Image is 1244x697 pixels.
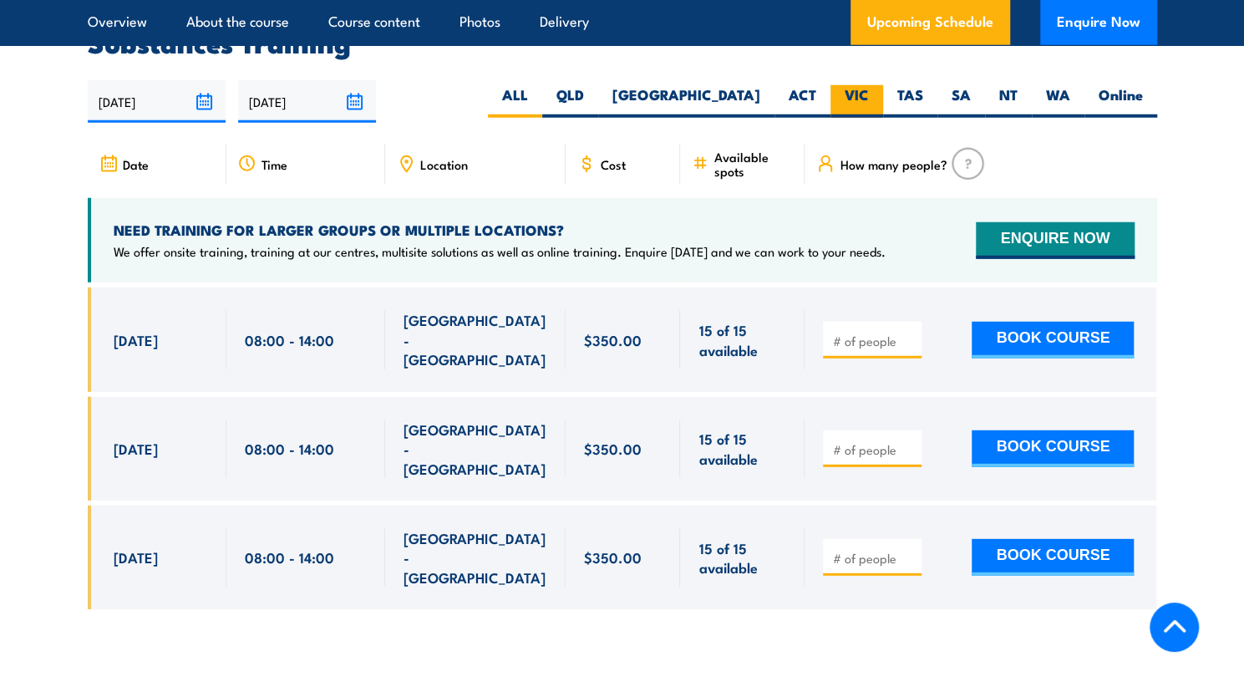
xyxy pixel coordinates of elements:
span: How many people? [840,157,947,171]
span: [GEOGRAPHIC_DATA] - [GEOGRAPHIC_DATA] [404,420,547,478]
input: From date [88,80,226,123]
span: $350.00 [584,547,642,567]
button: ENQUIRE NOW [976,222,1134,259]
button: BOOK COURSE [972,430,1134,467]
label: [GEOGRAPHIC_DATA] [598,85,774,118]
span: $350.00 [584,330,642,349]
span: $350.00 [584,439,642,458]
span: Time [261,157,287,171]
label: ALL [488,85,542,118]
span: [DATE] [114,439,158,458]
label: NT [985,85,1032,118]
span: Cost [601,157,626,171]
input: # of people [832,441,916,458]
button: BOOK COURSE [972,322,1134,359]
label: QLD [542,85,598,118]
span: [DATE] [114,547,158,567]
label: ACT [774,85,830,118]
h4: NEED TRAINING FOR LARGER GROUPS OR MULTIPLE LOCATIONS? [114,221,886,239]
span: 15 of 15 available [698,320,786,359]
input: # of people [832,333,916,349]
label: VIC [830,85,883,118]
span: 08:00 - 14:00 [245,439,334,458]
span: 15 of 15 available [698,538,786,577]
input: # of people [832,550,916,567]
span: 08:00 - 14:00 [245,330,334,349]
button: BOOK COURSE [972,539,1134,576]
span: [DATE] [114,330,158,349]
span: [GEOGRAPHIC_DATA] - [GEOGRAPHIC_DATA] [404,528,547,587]
label: TAS [883,85,937,118]
p: We offer onsite training, training at our centres, multisite solutions as well as online training... [114,243,886,260]
span: 15 of 15 available [698,429,786,468]
span: 08:00 - 14:00 [245,547,334,567]
span: Date [123,157,149,171]
input: To date [238,80,376,123]
label: WA [1032,85,1084,118]
label: SA [937,85,985,118]
span: [GEOGRAPHIC_DATA] - [GEOGRAPHIC_DATA] [404,310,547,369]
span: Location [420,157,468,171]
h2: UPCOMING SCHEDULE FOR - "Handle Dangerous Goods and Hazardous Substances Training" [88,7,1157,53]
label: Online [1084,85,1157,118]
span: Available spots [713,150,793,178]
